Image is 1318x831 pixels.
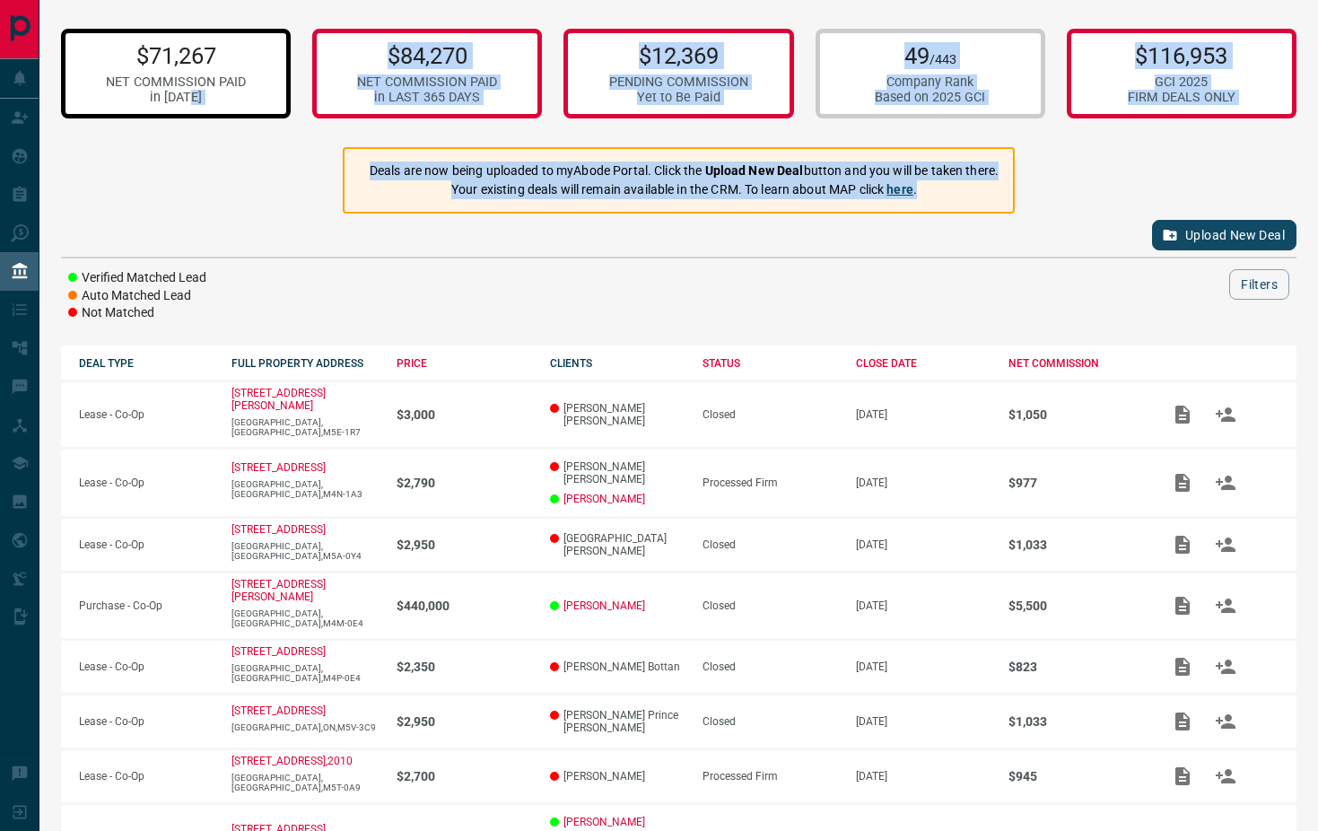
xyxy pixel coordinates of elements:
[1008,714,1143,729] p: $1,033
[1204,660,1247,672] span: Match Clients
[856,770,991,783] p: [DATE]
[106,90,246,105] div: in [DATE]
[703,408,837,421] div: Closed
[357,42,497,69] p: $84,270
[231,461,326,474] a: [STREET_ADDRESS]
[1128,90,1235,105] div: FIRM DEALS ONLY
[1161,769,1204,782] span: Add / View Documents
[357,90,497,105] div: in LAST 365 DAYS
[1229,269,1289,300] button: Filters
[231,722,379,732] p: [GEOGRAPHIC_DATA],ON,M5V-3C9
[1204,476,1247,488] span: Match Clients
[1204,714,1247,727] span: Match Clients
[703,715,837,728] div: Closed
[856,660,991,673] p: [DATE]
[1204,769,1247,782] span: Match Clients
[609,74,748,90] div: PENDING COMMISSION
[397,476,531,490] p: $2,790
[106,42,246,69] p: $71,267
[231,755,353,767] a: [STREET_ADDRESS],2010
[1128,74,1235,90] div: GCI 2025
[703,770,837,783] div: Processed Firm
[370,180,999,199] p: Your existing deals will remain available in the CRM. To learn about MAP click .
[1008,599,1143,613] p: $5,500
[397,357,531,370] div: PRICE
[875,90,985,105] div: Based on 2025 GCI
[79,357,214,370] div: DEAL TYPE
[231,608,379,628] p: [GEOGRAPHIC_DATA],[GEOGRAPHIC_DATA],M4M-0E4
[1204,407,1247,420] span: Match Clients
[231,645,326,658] a: [STREET_ADDRESS]
[79,408,214,421] p: Lease - Co-Op
[68,269,206,287] li: Verified Matched Lead
[370,162,999,180] p: Deals are now being uploaded to myAbode Portal. Click the button and you will be taken there.
[231,523,326,536] a: [STREET_ADDRESS]
[1161,599,1204,611] span: Add / View Documents
[705,163,804,178] strong: Upload New Deal
[79,538,214,551] p: Lease - Co-Op
[856,715,991,728] p: [DATE]
[563,816,645,828] a: [PERSON_NAME]
[875,42,985,69] p: 49
[79,715,214,728] p: Lease - Co-Op
[550,770,685,783] p: [PERSON_NAME]
[231,417,379,437] p: [GEOGRAPHIC_DATA],[GEOGRAPHIC_DATA],M5E-1R7
[1008,407,1143,422] p: $1,050
[856,538,991,551] p: [DATE]
[231,479,379,499] p: [GEOGRAPHIC_DATA],[GEOGRAPHIC_DATA],M4N-1A3
[231,663,379,683] p: [GEOGRAPHIC_DATA],[GEOGRAPHIC_DATA],M4P-0E4
[79,660,214,673] p: Lease - Co-Op
[231,387,326,412] a: [STREET_ADDRESS][PERSON_NAME]
[231,357,379,370] div: FULL PROPERTY ADDRESS
[397,769,531,783] p: $2,700
[1161,660,1204,672] span: Add / View Documents
[703,357,837,370] div: STATUS
[1204,599,1247,611] span: Match Clients
[703,477,837,489] div: Processed Firm
[1008,660,1143,674] p: $823
[231,578,326,603] a: [STREET_ADDRESS][PERSON_NAME]
[397,599,531,613] p: $440,000
[1008,357,1143,370] div: NET COMMISSION
[550,402,685,427] p: [PERSON_NAME] [PERSON_NAME]
[856,357,991,370] div: CLOSE DATE
[550,660,685,673] p: [PERSON_NAME] Bottan
[357,74,497,90] div: NET COMMISSION PAID
[106,74,246,90] div: NET COMMISSION PAID
[609,42,748,69] p: $12,369
[563,493,645,505] a: [PERSON_NAME]
[79,477,214,489] p: Lease - Co-Op
[1008,476,1143,490] p: $977
[875,74,985,90] div: Company Rank
[397,407,531,422] p: $3,000
[886,182,913,197] a: here
[1161,538,1204,550] span: Add / View Documents
[703,599,837,612] div: Closed
[550,709,685,734] p: [PERSON_NAME] Prince [PERSON_NAME]
[1008,538,1143,552] p: $1,033
[1152,220,1296,250] button: Upload New Deal
[1161,714,1204,727] span: Add / View Documents
[550,460,685,485] p: [PERSON_NAME] [PERSON_NAME]
[1008,769,1143,783] p: $945
[550,357,685,370] div: CLIENTS
[550,532,685,557] p: [GEOGRAPHIC_DATA][PERSON_NAME]
[1161,476,1204,488] span: Add / View Documents
[856,599,991,612] p: [DATE]
[231,541,379,561] p: [GEOGRAPHIC_DATA],[GEOGRAPHIC_DATA],M5A-0Y4
[856,477,991,489] p: [DATE]
[68,287,206,305] li: Auto Matched Lead
[856,408,991,421] p: [DATE]
[79,599,214,612] p: Purchase - Co-Op
[231,773,379,792] p: [GEOGRAPHIC_DATA],[GEOGRAPHIC_DATA],M5T-0A9
[397,714,531,729] p: $2,950
[231,704,326,717] a: [STREET_ADDRESS]
[397,660,531,674] p: $2,350
[397,538,531,552] p: $2,950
